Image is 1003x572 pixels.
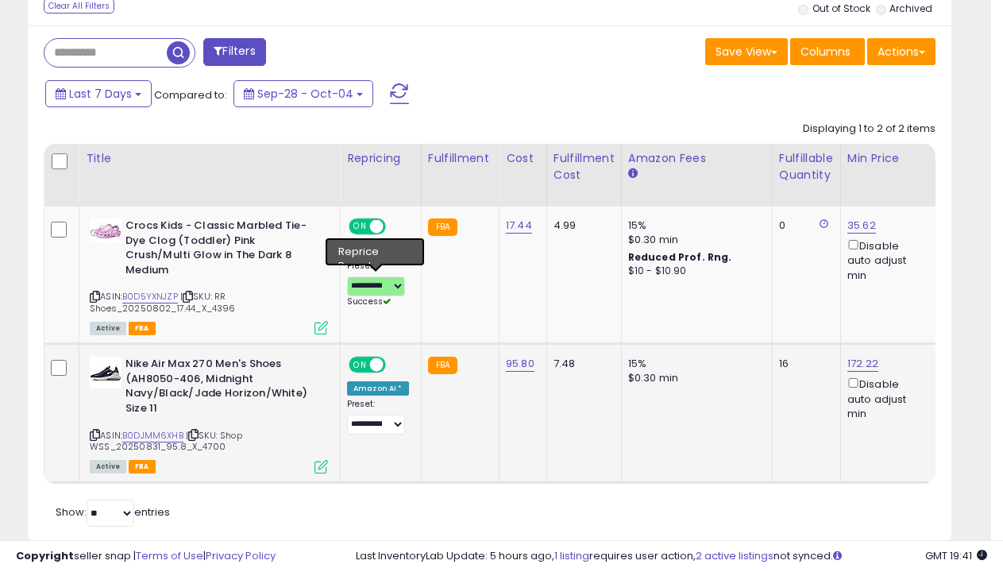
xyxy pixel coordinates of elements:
[847,218,876,234] a: 35.62
[154,87,227,102] span: Compared to:
[384,358,409,372] span: OFF
[847,356,878,372] a: 172.22
[347,243,409,257] div: Amazon AI *
[506,218,532,234] a: 17.44
[347,296,391,307] span: Success
[350,358,370,372] span: ON
[554,218,609,233] div: 4.99
[90,218,328,333] div: ASIN:
[506,356,534,372] a: 95.80
[347,399,409,435] div: Preset:
[86,150,334,167] div: Title
[203,38,265,66] button: Filters
[554,150,615,184] div: Fulfillment Cost
[554,548,589,563] a: 1 listing
[69,86,132,102] span: Last 7 Days
[356,549,987,564] div: Last InventoryLab Update: 5 hours ago, requires user action, not synced.
[428,357,457,374] small: FBA
[16,548,74,563] strong: Copyright
[428,218,457,236] small: FBA
[233,80,373,107] button: Sep-28 - Oct-04
[90,460,126,473] span: All listings currently available for purchase on Amazon
[705,38,788,65] button: Save View
[122,290,178,303] a: B0D5YXNJZP
[696,548,773,563] a: 2 active listings
[628,265,760,278] div: $10 - $10.90
[122,429,183,443] a: B0DJMM6XHB
[867,38,935,65] button: Actions
[847,237,924,283] div: Disable auto adjust min
[56,504,170,520] span: Show: entries
[16,549,276,564] div: seller snap | |
[779,357,828,371] div: 16
[125,357,318,419] b: Nike Air Max 270 Men's Shoes (AH8050-406, Midnight Navy/Black/Jade Horizon/White) Size 11
[136,548,203,563] a: Terms of Use
[90,290,236,314] span: | SKU: RR Shoes_20250802_17.44_X_4396
[803,122,935,137] div: Displaying 1 to 2 of 2 items
[206,548,276,563] a: Privacy Policy
[628,150,766,167] div: Amazon Fees
[90,218,122,242] img: 31exD1doDKL._SL40_.jpg
[628,233,760,247] div: $0.30 min
[90,357,122,388] img: 41TLy0KNV8L._SL40_.jpg
[847,150,929,167] div: Min Price
[925,548,987,563] span: 2025-10-12 19:41 GMT
[90,322,126,335] span: All listings currently available for purchase on Amazon
[90,429,242,453] span: | SKU: Shop WSS_20250831_95.8_X_4700
[779,218,828,233] div: 0
[554,357,609,371] div: 7.48
[506,150,540,167] div: Cost
[347,261,409,307] div: Preset:
[628,371,760,385] div: $0.30 min
[779,150,834,184] div: Fulfillable Quantity
[347,381,409,396] div: Amazon AI *
[125,218,318,281] b: Crocs Kids - Classic Marbled Tie-Dye Clog (Toddler) Pink Crush/Multi Glow in The Dark 8 Medium
[800,44,851,60] span: Columns
[384,220,409,234] span: OFF
[350,220,370,234] span: ON
[129,322,156,335] span: FBA
[257,86,353,102] span: Sep-28 - Oct-04
[812,2,870,15] label: Out of Stock
[889,2,932,15] label: Archived
[847,375,924,421] div: Disable auto adjust min
[628,218,760,233] div: 15%
[628,167,638,181] small: Amazon Fees.
[628,250,732,264] b: Reduced Prof. Rng.
[347,150,415,167] div: Repricing
[628,357,760,371] div: 15%
[45,80,152,107] button: Last 7 Days
[90,357,328,471] div: ASIN:
[790,38,865,65] button: Columns
[428,150,492,167] div: Fulfillment
[129,460,156,473] span: FBA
